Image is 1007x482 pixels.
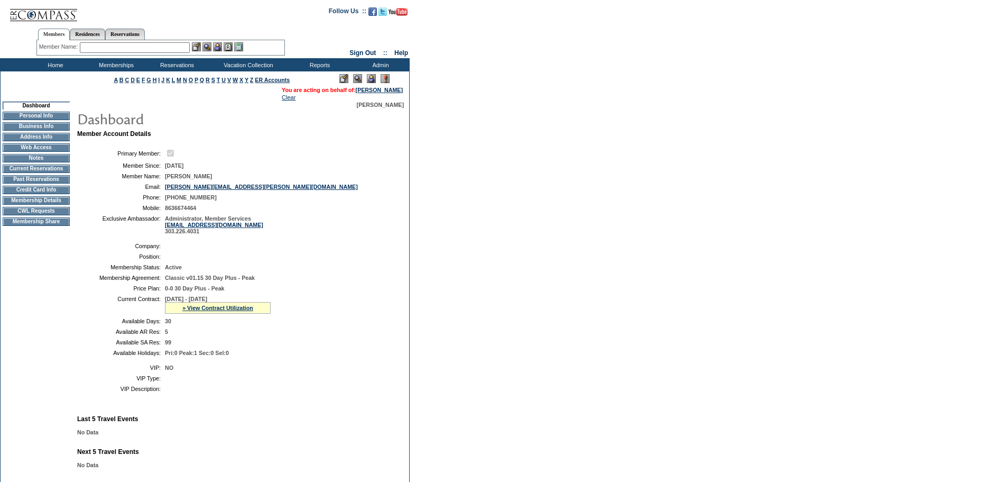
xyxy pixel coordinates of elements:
[165,318,171,324] span: 30
[3,143,70,152] td: Web Access
[353,74,362,83] img: View Mode
[221,77,226,83] a: U
[192,42,201,51] img: b_edit.gif
[81,264,161,270] td: Membership Status:
[202,42,211,51] img: View
[378,11,387,17] a: Follow us on Twitter
[233,77,238,83] a: W
[81,329,161,335] td: Available AR Res:
[381,74,390,83] img: Log Concern/Member Elevation
[165,275,255,281] span: Classic v01.15 30 Day Plus - Peak
[3,154,70,162] td: Notes
[368,7,377,16] img: Become our fan on Facebook
[24,58,85,71] td: Home
[161,77,164,83] a: J
[224,42,233,51] img: Reservations
[85,58,145,71] td: Memberships
[165,365,173,371] span: NO
[357,102,404,108] span: [PERSON_NAME]
[165,264,182,270] span: Active
[77,448,139,456] b: Next 5 Travel Events
[339,74,348,83] img: Edit Mode
[3,217,70,226] td: Membership Share
[81,296,161,314] td: Current Contract:
[77,429,403,435] div: No Data
[165,329,168,335] span: 5
[282,94,295,101] a: Clear
[165,285,225,292] span: 0-0 30 Day Plus - Peak
[349,58,410,71] td: Admin
[165,162,183,169] span: [DATE]
[119,77,124,83] a: B
[77,462,403,468] div: No Data
[165,173,212,179] span: [PERSON_NAME]
[81,386,161,392] td: VIP Description:
[200,77,204,83] a: Q
[3,133,70,141] td: Address Info
[153,77,157,83] a: H
[38,29,70,40] a: Members
[255,77,290,83] a: ER Accounts
[81,148,161,158] td: Primary Member:
[165,184,358,190] a: [PERSON_NAME][EMAIL_ADDRESS][PERSON_NAME][DOMAIN_NAME]
[183,77,187,83] a: N
[81,162,161,169] td: Member Since:
[81,253,161,260] td: Position:
[189,77,193,83] a: O
[165,215,263,234] span: Administrator, Member Services 303.226.4031
[3,196,70,205] td: Membership Details
[165,222,263,228] a: [EMAIL_ADDRESS][DOMAIN_NAME]
[81,339,161,345] td: Available SA Res:
[213,42,222,51] img: Impersonate
[165,296,207,302] span: [DATE] - [DATE]
[217,77,220,83] a: T
[206,58,288,71] td: Vacation Collection
[378,7,387,16] img: Follow us on Twitter
[81,215,161,234] td: Exclusive Ambassador:
[81,243,161,249] td: Company:
[250,77,254,83] a: Z
[81,350,161,356] td: Available Holidays:
[368,11,377,17] a: Become our fan on Facebook
[329,6,366,19] td: Follow Us ::
[81,318,161,324] td: Available Days:
[3,102,70,110] td: Dashboard
[136,77,140,83] a: E
[367,74,376,83] img: Impersonate
[114,77,118,83] a: A
[142,77,145,83] a: F
[165,194,217,201] span: [PHONE_NUMBER]
[211,77,215,83] a: S
[81,194,161,201] td: Phone:
[239,77,243,83] a: X
[389,11,408,17] a: Subscribe to our YouTube Channel
[177,77,181,83] a: M
[206,77,210,83] a: R
[105,29,145,40] a: Reservations
[3,207,70,215] td: CWL Requests
[70,29,105,40] a: Residences
[77,415,138,423] b: Last 5 Travel Events
[81,173,161,179] td: Member Name:
[182,305,253,311] a: » View Contract Utilization
[3,112,70,120] td: Personal Info
[77,130,151,138] b: Member Account Details
[245,77,248,83] a: Y
[131,77,135,83] a: D
[39,42,80,51] div: Member Name:
[3,175,70,184] td: Past Reservations
[81,205,161,211] td: Mobile:
[81,275,161,281] td: Membership Agreement:
[165,205,196,211] span: 8636674464
[166,77,170,83] a: K
[165,350,229,356] span: Pri:0 Peak:1 Sec:0 Sel:0
[81,365,161,371] td: VIP:
[172,77,175,83] a: L
[389,8,408,16] img: Subscribe to our YouTube Channel
[227,77,231,83] a: V
[158,77,160,83] a: I
[383,49,387,57] span: ::
[125,77,129,83] a: C
[81,184,161,190] td: Email:
[81,285,161,292] td: Price Plan:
